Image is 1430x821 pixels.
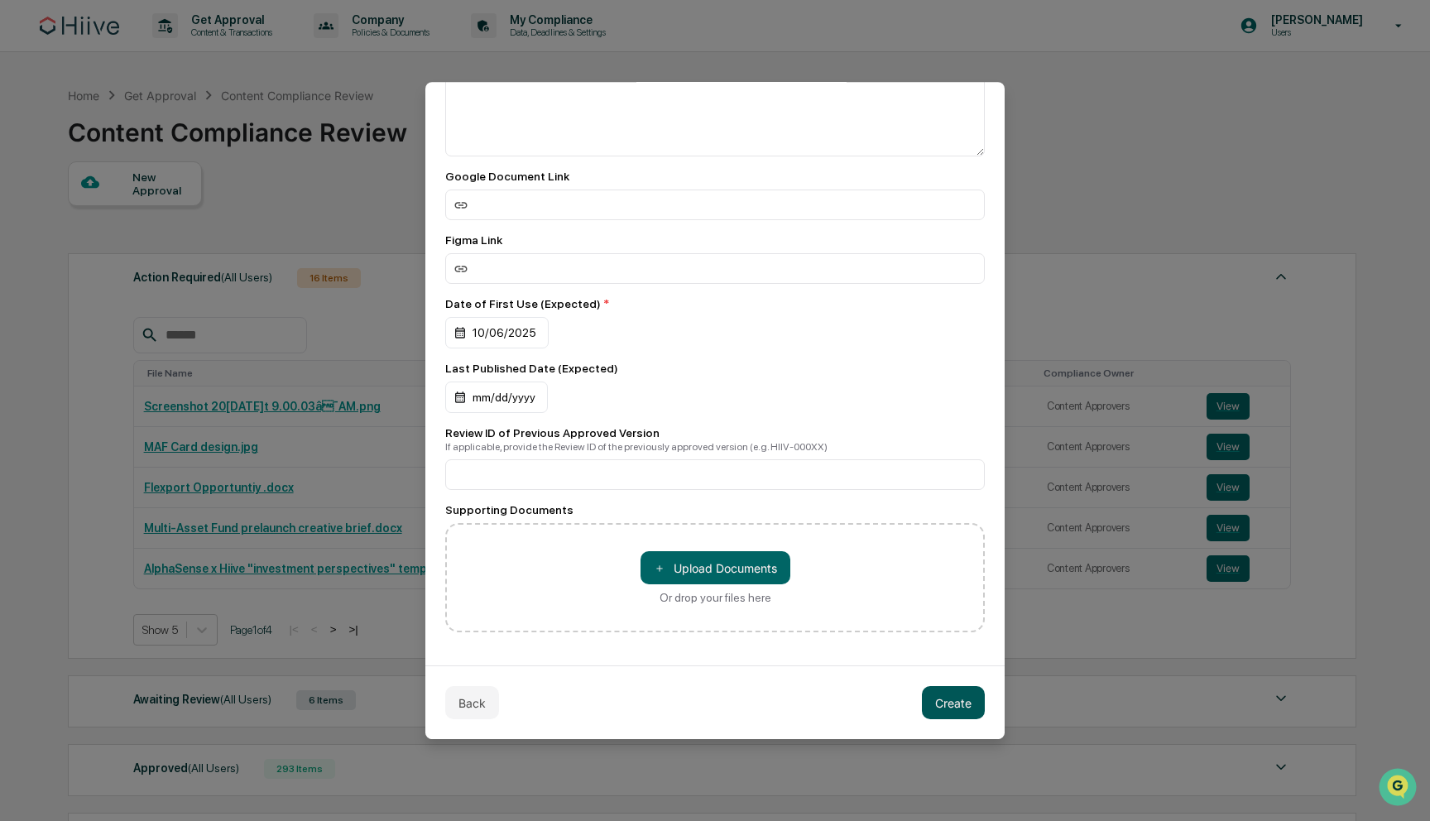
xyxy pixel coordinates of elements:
button: Back [445,686,499,719]
span: Pylon [165,281,200,293]
div: Last Published Date (Expected) [445,362,985,375]
div: Review ID of Previous Approved Version [445,426,985,439]
div: We're available if you need us! [56,143,209,156]
div: Figma Link [445,233,985,247]
div: 🗄️ [120,210,133,223]
span: Attestations [137,209,205,225]
a: 🔎Data Lookup [10,233,111,263]
div: Supporting Documents [445,503,985,516]
span: Data Lookup [33,240,104,257]
button: Create [922,686,985,719]
div: If applicable, provide the Review ID of the previously approved version (e.g. HIIV-000XX) [445,441,985,453]
div: Google Document Link [445,170,985,183]
a: 🖐️Preclearance [10,202,113,232]
span: ＋ [654,560,665,576]
a: 🗄️Attestations [113,202,212,232]
span: Preclearance [33,209,107,225]
div: 10/06/2025 [445,317,549,348]
div: mm/dd/yyyy [445,382,548,413]
div: Start new chat [56,127,271,143]
div: Date of First Use (Expected) [445,297,985,310]
div: 🔎 [17,242,30,255]
div: 🖐️ [17,210,30,223]
a: Powered byPylon [117,280,200,293]
img: 1746055101610-c473b297-6a78-478c-a979-82029cc54cd1 [17,127,46,156]
p: How can we help? [17,35,301,61]
button: Or drop your files here [641,551,790,584]
iframe: Open customer support [1377,766,1422,811]
div: Or drop your files here [660,591,771,604]
button: Start new chat [281,132,301,151]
